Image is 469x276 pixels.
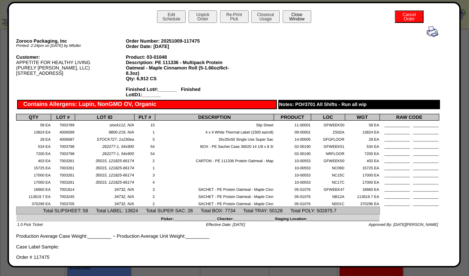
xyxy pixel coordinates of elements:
[380,185,439,192] td: ____________ ____________
[16,44,126,48] div: Printed: 2:24pm on [DATE] by Mfuller
[206,223,245,227] span: Effective Date: [DATE]
[16,185,51,192] td: 18960 EA
[155,185,274,192] td: SACHET - PE Protein Oatmeal - Maple Cinn
[251,10,280,23] button: CloseoutUsage
[51,142,75,149] td: 7003798
[16,164,51,171] td: 15725 EA
[345,114,380,121] th: WGT
[311,199,345,207] td: ND01C
[16,121,51,128] td: 58 EA
[345,149,380,156] td: 7200 EA
[380,142,439,149] td: ____________ ____________
[282,16,312,21] a: CloseWindow
[135,114,155,121] th: PLT #
[135,192,155,199] td: 2
[97,137,134,142] span: STOCK727, 1x230ea
[51,149,75,156] td: 7003798
[135,185,155,192] td: 3
[274,156,311,164] td: 10-00553
[274,149,311,156] td: 02-00190
[155,142,274,149] td: BOX - PE Sachet Case 36020 14 1/8 x 8 3/
[114,202,134,206] span: 34732, N/A
[51,121,75,128] td: 7003789
[155,121,274,128] td: Slip Sheet
[135,149,155,156] td: 54
[345,142,380,149] td: 534 EA
[368,223,438,227] span: Approved By: [DATE][PERSON_NAME]
[283,10,311,23] button: CloseWindow
[96,159,134,163] span: 35015, 121825-66174
[16,54,126,76] div: APPETITE FOR HEALTHY LIVING (PURELY [PERSON_NAME], LLC) [STREET_ADDRESS]
[51,178,75,185] td: 7003261
[16,199,51,207] td: 370296 EA
[51,164,75,171] td: 7003261
[155,192,274,199] td: SACHET - PE Protein Oatmeal - Maple Cinn
[380,149,439,156] td: ____________ ____________
[345,178,380,185] td: 17000 EA
[17,100,277,109] div: Contains Allergens: Lupin, NonGMO OV, Organic
[102,145,134,149] span: 262277-1, 54x900
[311,149,345,156] td: NRFLOOR
[274,171,311,178] td: 10-00553
[16,156,51,164] td: 403 EA
[51,171,75,178] td: 7003261
[51,135,75,142] td: 4006687
[157,10,186,23] button: EditSchedule
[427,26,438,37] img: print.gif
[380,192,439,199] td: ____________ ____________
[345,135,380,142] td: 28 EA
[135,142,155,149] td: 54
[311,164,345,171] td: NC09D
[126,87,236,97] div: Finished Lot#:_______ Finished LotID1:_______
[220,10,249,23] button: Re-PrintPick
[135,199,155,207] td: 2
[274,135,311,142] td: 14-00005
[155,114,274,121] th: DESCRIPTION
[126,38,236,44] div: Order Number: 20251009-117475
[274,142,311,149] td: 02-00190
[345,164,380,171] td: 15725 EA
[102,152,134,156] span: 262277-1, 54x900
[345,156,380,164] td: 403 EA
[51,185,75,192] td: 7001814
[155,156,274,164] td: CARTON - PE 111336 Protein Oatmeal - Map
[96,180,134,185] span: 35015, 121825-66174
[135,178,155,185] td: 4
[278,100,440,109] div: Notes: PO#3701 All Shifts - Run all wip
[274,178,311,185] td: 10-00553
[51,128,75,135] td: 4006599
[274,199,311,207] td: 05-01076
[96,173,134,178] span: 35015, 121825-66174
[126,44,236,49] div: Order Date: [DATE]
[345,128,380,135] td: 13824 EA
[311,185,345,192] td: GFWEEK47
[311,192,345,199] td: NB12A
[135,128,155,135] td: 1
[274,121,311,128] td: 11-00001
[16,114,51,121] th: QTY
[16,54,126,60] div: Customer:
[17,223,43,227] span: 1.0 Pick Ticket
[75,114,135,121] th: LOT ID
[96,166,134,170] span: 35015, 121825-66174
[395,10,424,23] button: CancelOrder
[345,171,380,178] td: 17000 EA
[135,156,155,164] td: 2
[345,199,380,207] td: 370296 EA
[345,192,380,199] td: 113619.7 EA
[16,38,126,44] div: Zoroco Packaging, Inc
[16,192,51,199] td: 113619.7 EA
[51,192,75,199] td: 7003245
[311,135,345,142] td: GFGFLOOR
[16,142,51,149] td: 534 EA
[126,54,236,60] div: Product: 03-01048
[135,171,155,178] td: 3
[380,121,439,128] td: ____________ ____________
[51,156,75,164] td: 7003261
[189,10,217,23] button: UnpickOrder
[311,121,345,128] td: GFWEEK50
[380,114,439,121] th: RAW CODE
[380,128,439,135] td: ____________ ____________
[380,199,439,207] td: ____________ ____________
[114,195,134,199] span: 34732, N/A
